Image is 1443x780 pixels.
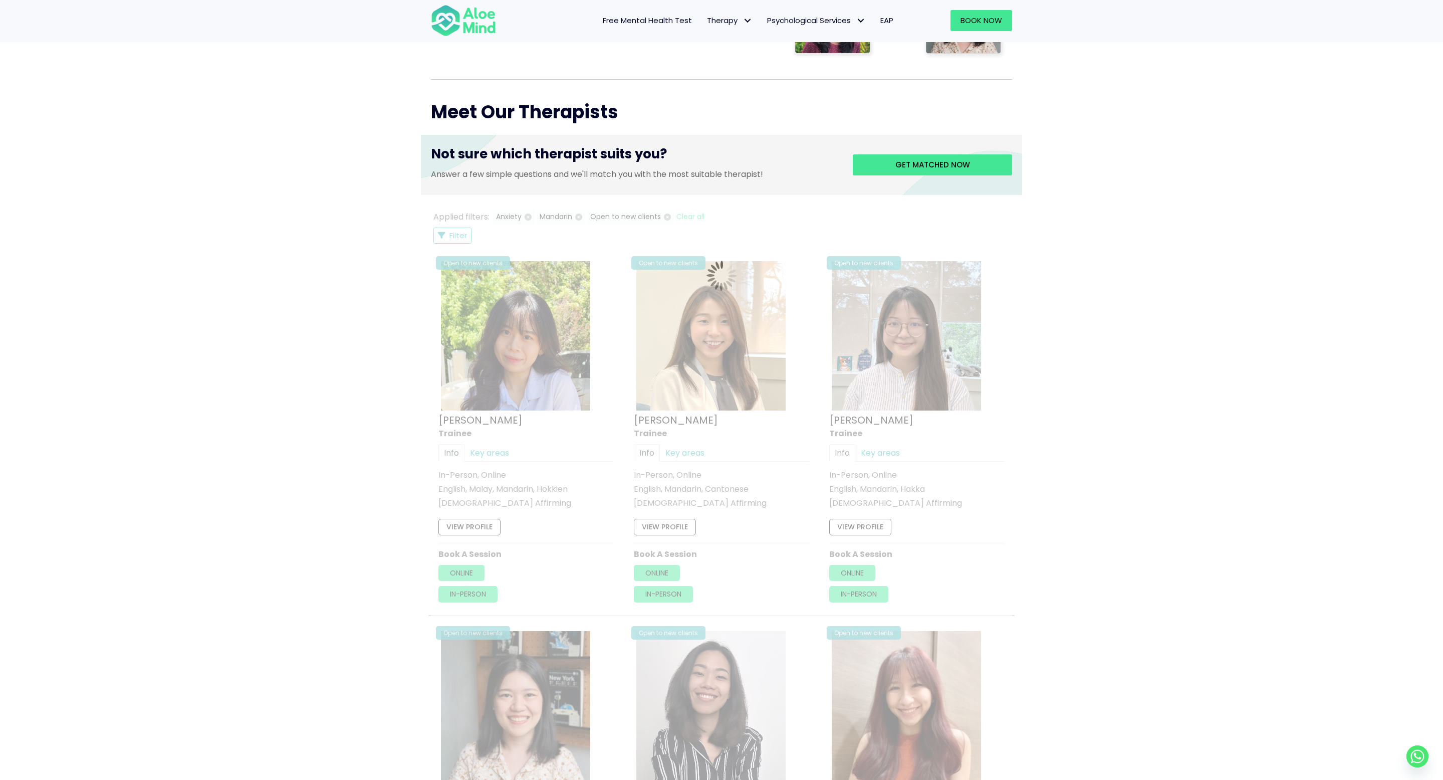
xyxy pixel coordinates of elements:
span: Meet Our Therapists [431,99,618,125]
span: Therapy: submenu [740,14,755,28]
a: TherapyTherapy: submenu [699,10,760,31]
nav: Menu [509,10,901,31]
span: Free Mental Health Test [603,15,692,26]
a: Book Now [950,10,1012,31]
p: Answer a few simple questions and we'll match you with the most suitable therapist! [431,168,838,180]
a: Free Mental Health Test [595,10,699,31]
h3: Not sure which therapist suits you? [431,145,838,168]
span: Psychological Services [767,15,865,26]
span: Therapy [707,15,752,26]
img: Aloe mind Logo [431,4,496,37]
span: Get matched now [895,159,970,170]
a: EAP [873,10,901,31]
span: Book Now [960,15,1002,26]
a: Psychological ServicesPsychological Services: submenu [760,10,873,31]
a: Get matched now [853,154,1012,175]
span: Psychological Services: submenu [853,14,868,28]
span: EAP [880,15,893,26]
a: Whatsapp [1406,745,1428,767]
